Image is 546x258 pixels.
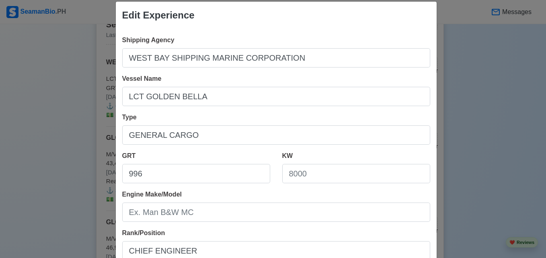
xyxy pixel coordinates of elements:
span: KW [282,152,293,159]
span: Rank/Position [122,229,165,236]
span: GRT [122,152,136,159]
input: Ex. Man B&W MC [122,203,430,222]
span: Shipping Agency [122,37,174,43]
div: Edit Experience [122,8,195,23]
input: Bulk, Container, etc. [122,125,430,145]
span: Engine Make/Model [122,191,182,198]
span: Type [122,114,137,121]
input: 8000 [282,164,430,183]
span: Vessel Name [122,75,162,82]
input: 33922 [122,164,270,183]
input: Ex: Global Gateway [122,48,430,68]
input: Ex: Dolce Vita [122,87,430,106]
